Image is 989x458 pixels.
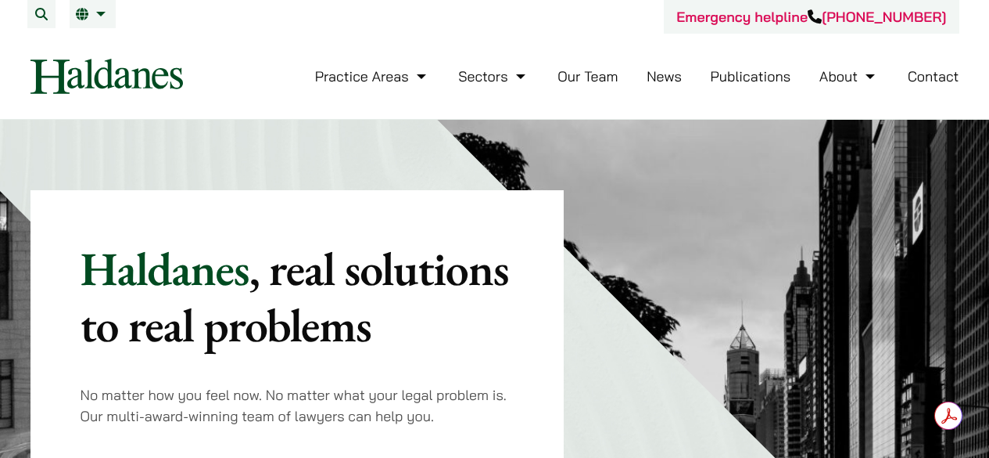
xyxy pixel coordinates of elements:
a: About [819,67,879,85]
a: News [647,67,682,85]
a: Practice Areas [315,67,430,85]
p: No matter how you feel now. No matter what your legal problem is. Our multi-award-winning team of... [81,384,514,427]
a: Our Team [557,67,618,85]
a: Sectors [458,67,529,85]
a: Contact [908,67,959,85]
img: Logo of Haldanes [30,59,183,94]
mark: , real solutions to real problems [81,238,509,355]
a: Emergency helpline[PHONE_NUMBER] [676,8,946,26]
p: Haldanes [81,240,514,353]
a: EN [76,8,109,20]
a: Publications [711,67,791,85]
